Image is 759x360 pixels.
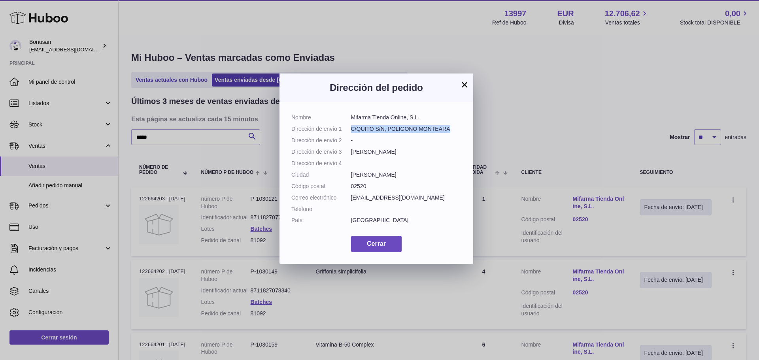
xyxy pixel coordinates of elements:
dd: 02520 [351,183,462,190]
dt: Código postal [291,183,351,190]
dt: Dirección de envío 1 [291,125,351,133]
dd: [PERSON_NAME] [351,171,462,179]
dd: [GEOGRAPHIC_DATA] [351,217,462,224]
dt: País [291,217,351,224]
dt: Dirección de envío 2 [291,137,351,144]
h3: Dirección del pedido [291,81,461,94]
dt: Ciudad [291,171,351,179]
dt: Nombre [291,114,351,121]
dd: [PERSON_NAME] [351,148,462,156]
dd: [EMAIL_ADDRESS][DOMAIN_NAME] [351,194,462,202]
dt: Teléfono [291,205,351,213]
dd: - [351,137,462,144]
dd: C/QUITO S/N, POLIGONO MONTEARA [351,125,462,133]
dt: Dirección de envío 4 [291,160,351,167]
button: × [460,80,469,89]
dt: Dirección de envío 3 [291,148,351,156]
dt: Correo electrónico [291,194,351,202]
dd: Mifarma Tienda Online, S.L. [351,114,462,121]
button: Cerrar [351,236,402,252]
span: Cerrar [367,240,386,247]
